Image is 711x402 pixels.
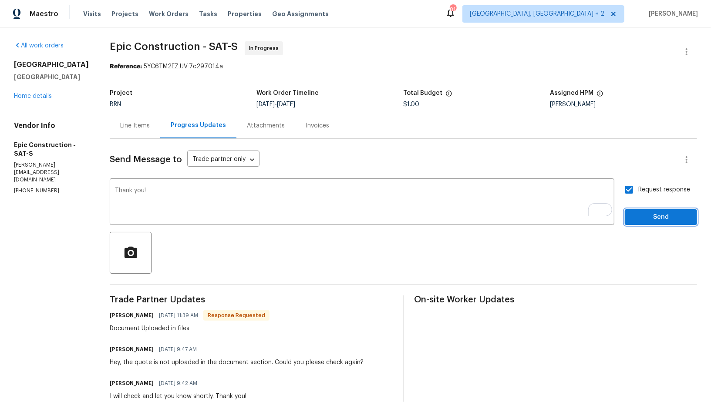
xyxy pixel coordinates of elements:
[171,121,226,130] div: Progress Updates
[14,93,52,99] a: Home details
[632,212,690,223] span: Send
[450,5,456,14] div: 81
[306,121,329,130] div: Invoices
[14,73,89,81] h5: [GEOGRAPHIC_DATA]
[110,64,142,70] b: Reference:
[14,43,64,49] a: All work orders
[159,311,198,320] span: [DATE] 11:39 AM
[645,10,698,18] span: [PERSON_NAME]
[272,10,329,18] span: Geo Assignments
[625,209,697,225] button: Send
[414,295,698,304] span: On-site Worker Updates
[199,11,217,17] span: Tasks
[277,101,295,107] span: [DATE]
[550,90,594,96] h5: Assigned HPM
[204,311,269,320] span: Response Requested
[110,41,238,52] span: Epic Construction - SAT-S
[110,90,132,96] h5: Project
[110,295,393,304] span: Trade Partner Updates
[110,345,154,354] h6: [PERSON_NAME]
[110,101,121,107] span: BRN
[256,101,295,107] span: -
[14,187,89,194] p: [PHONE_NUMBER]
[14,121,89,130] h4: Vendor Info
[404,101,420,107] span: $1.00
[187,153,259,167] div: Trade partner only
[228,10,262,18] span: Properties
[159,379,197,388] span: [DATE] 9:42 AM
[110,379,154,388] h6: [PERSON_NAME]
[14,161,89,184] p: [PERSON_NAME][EMAIL_ADDRESS][DOMAIN_NAME]
[14,141,89,158] h5: Epic Construction - SAT-S
[404,90,443,96] h5: Total Budget
[149,10,189,18] span: Work Orders
[110,324,270,333] div: Document Uploaded in files
[14,60,89,69] h2: [GEOGRAPHIC_DATA]
[247,121,285,130] div: Attachments
[110,155,182,164] span: Send Message to
[83,10,101,18] span: Visits
[115,188,609,218] textarea: To enrich screen reader interactions, please activate Accessibility in Grammarly extension settings
[638,185,690,194] span: Request response
[111,10,138,18] span: Projects
[30,10,58,18] span: Maestro
[110,358,364,367] div: Hey, the quote is not uploaded in the document section. Could you please check again?
[110,392,246,401] div: I will check and let you know shortly. Thank you!
[550,101,697,107] div: [PERSON_NAME]
[249,44,282,53] span: In Progress
[110,62,697,71] div: 5YC6TM2EZJJV-7c297014a
[445,90,452,101] span: The total cost of line items that have been proposed by Opendoor. This sum includes line items th...
[470,10,604,18] span: [GEOGRAPHIC_DATA], [GEOGRAPHIC_DATA] + 2
[256,90,319,96] h5: Work Order Timeline
[110,311,154,320] h6: [PERSON_NAME]
[159,345,197,354] span: [DATE] 9:47 AM
[256,101,275,107] span: [DATE]
[120,121,150,130] div: Line Items
[596,90,603,101] span: The hpm assigned to this work order.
